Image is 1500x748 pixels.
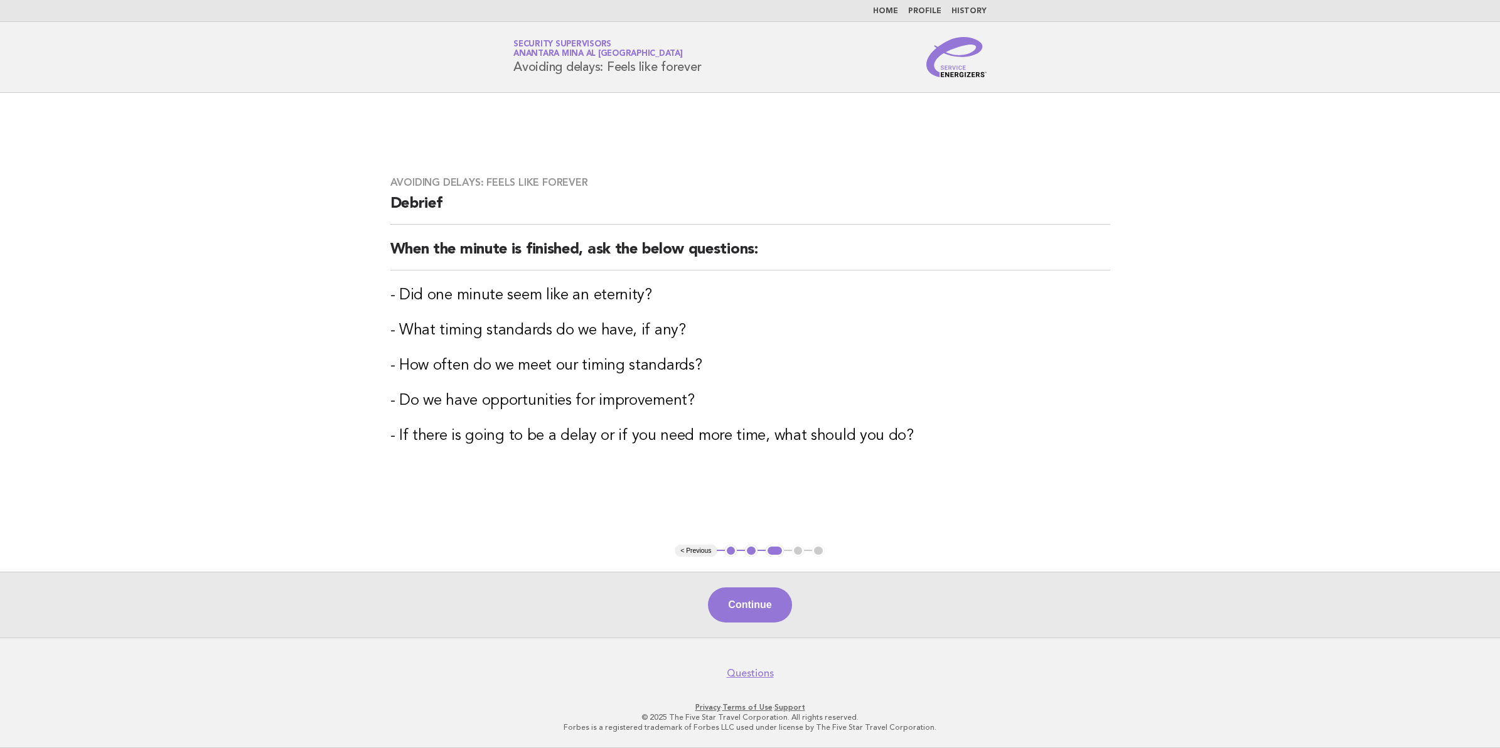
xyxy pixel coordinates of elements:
[908,8,941,15] a: Profile
[390,426,1110,446] h3: - If there is going to be a delay or if you need more time, what should you do?
[727,667,774,680] a: Questions
[708,587,791,622] button: Continue
[390,286,1110,306] h3: - Did one minute seem like an eternity?
[390,391,1110,411] h3: - Do we have opportunities for improvement?
[390,240,1110,270] h2: When the minute is finished, ask the below questions:
[873,8,898,15] a: Home
[390,356,1110,376] h3: - How often do we meet our timing standards?
[695,703,721,712] a: Privacy
[722,703,773,712] a: Terms of Use
[390,176,1110,189] h3: Avoiding delays: Feels like forever
[366,722,1134,732] p: Forbes is a registered trademark of Forbes LLC used under license by The Five Star Travel Corpora...
[745,545,758,557] button: 2
[951,8,987,15] a: History
[366,712,1134,722] p: © 2025 The Five Star Travel Corporation. All rights reserved.
[390,321,1110,341] h3: - What timing standards do we have, if any?
[926,37,987,77] img: Service Energizers
[725,545,737,557] button: 1
[390,194,1110,225] h2: Debrief
[774,703,805,712] a: Support
[513,50,683,58] span: Anantara Mina al [GEOGRAPHIC_DATA]
[766,545,784,557] button: 3
[675,545,716,557] button: < Previous
[513,40,683,58] a: Security SupervisorsAnantara Mina al [GEOGRAPHIC_DATA]
[513,41,701,73] h1: Avoiding delays: Feels like forever
[366,702,1134,712] p: · ·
